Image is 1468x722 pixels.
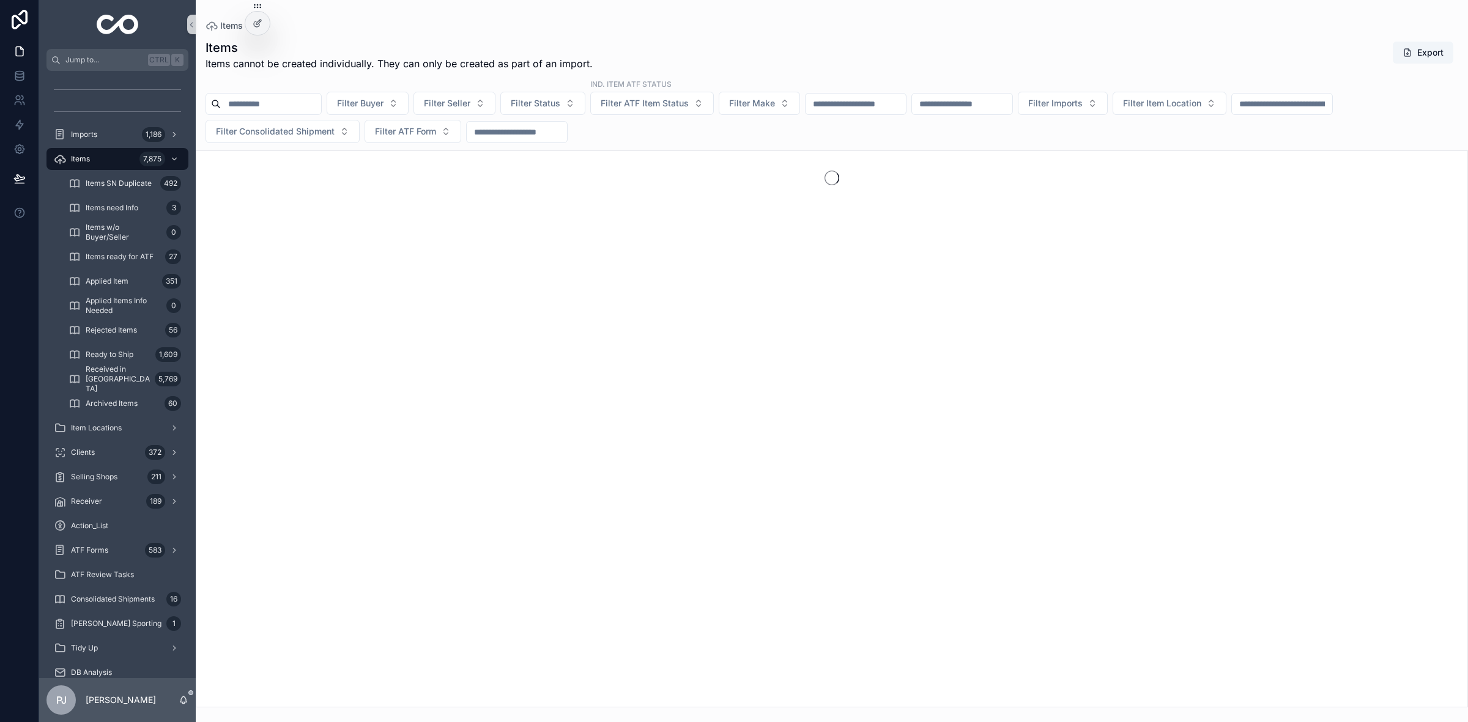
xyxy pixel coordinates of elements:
[165,323,181,337] div: 56
[220,20,243,32] span: Items
[86,203,138,213] span: Items need Info
[46,148,188,170] a: Items7,875
[61,392,188,414] a: Archived Items60
[71,668,112,677] span: DB Analysis
[86,694,156,706] p: [PERSON_NAME]
[61,197,188,219] a: Items need Info3
[155,347,181,362] div: 1,609
[46,466,188,488] a: Selling Shops211
[46,539,188,561] a: ATF Forms583
[46,613,188,635] a: [PERSON_NAME] Sporting1
[1393,42,1453,64] button: Export
[146,494,165,509] div: 189
[148,54,170,66] span: Ctrl
[142,127,165,142] div: 1,186
[166,616,181,631] div: 1
[166,298,181,313] div: 0
[46,417,188,439] a: Item Locations
[46,661,188,683] a: DB Analysis
[145,543,165,558] div: 583
[86,276,128,286] span: Applied Item
[327,92,409,115] button: Select Button
[601,97,689,109] span: Filter ATF Item Status
[61,270,188,292] a: Applied Item351
[206,20,243,32] a: Items
[590,92,714,115] button: Select Button
[46,637,188,659] a: Tidy Up
[71,619,161,628] span: [PERSON_NAME] Sporting
[71,643,98,653] span: Tidy Up
[46,588,188,610] a: Consolidated Shipments16
[1123,97,1201,109] span: Filter Item Location
[86,350,133,359] span: Ready to Ship
[46,490,188,512] a: Receiver189
[1018,92,1108,115] button: Select Button
[71,545,108,555] span: ATF Forms
[206,120,360,143] button: Select Button
[71,521,108,531] span: Action_List
[500,92,585,115] button: Select Button
[1113,92,1226,115] button: Select Button
[46,564,188,586] a: ATF Review Tasks
[71,594,155,604] span: Consolidated Shipments
[86,252,154,262] span: Items ready for ATF
[145,445,165,460] div: 372
[216,125,335,138] span: Filter Consolidated Shipment
[206,39,593,56] h1: Items
[61,368,188,390] a: Received in [GEOGRAPHIC_DATA]5,769
[166,201,181,215] div: 3
[165,249,181,264] div: 27
[71,448,95,457] span: Clients
[337,97,384,109] span: Filter Buyer
[139,152,165,166] div: 7,875
[71,472,117,482] span: Selling Shops
[165,396,181,411] div: 60
[147,470,165,484] div: 211
[97,15,139,34] img: App logo
[56,693,67,707] span: PJ
[86,179,152,188] span: Items SN Duplicate
[71,154,90,164] span: Items
[61,295,188,317] a: Applied Items Info Needed0
[86,296,161,315] span: Applied Items Info Needed
[46,49,188,71] button: Jump to...CtrlK
[365,120,461,143] button: Select Button
[166,592,181,606] div: 16
[71,570,134,580] span: ATF Review Tasks
[424,97,470,109] span: Filter Seller
[65,55,143,65] span: Jump to...
[155,372,181,386] div: 5,769
[1028,97,1083,109] span: Filter Imports
[61,344,188,366] a: Ready to Ship1,609
[160,176,181,191] div: 492
[61,319,188,341] a: Rejected Items56
[86,364,150,394] span: Received in [GEOGRAPHIC_DATA]
[413,92,495,115] button: Select Button
[172,55,182,65] span: K
[86,223,161,242] span: Items w/o Buyer/Seller
[46,441,188,463] a: Clients372
[61,246,188,268] a: Items ready for ATF27
[375,125,436,138] span: Filter ATF Form
[46,123,188,146] a: Imports1,186
[71,423,122,433] span: Item Locations
[166,225,181,240] div: 0
[61,172,188,194] a: Items SN Duplicate492
[86,325,137,335] span: Rejected Items
[206,56,593,71] span: Items cannot be created individually. They can only be created as part of an import.
[86,399,138,408] span: Archived Items
[729,97,775,109] span: Filter Make
[46,515,188,537] a: Action_List
[39,71,196,678] div: scrollable content
[71,496,102,506] span: Receiver
[719,92,800,115] button: Select Button
[61,221,188,243] a: Items w/o Buyer/Seller0
[511,97,560,109] span: Filter Status
[590,78,672,89] label: ind. Item ATF Status
[71,130,97,139] span: Imports
[162,274,181,289] div: 351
